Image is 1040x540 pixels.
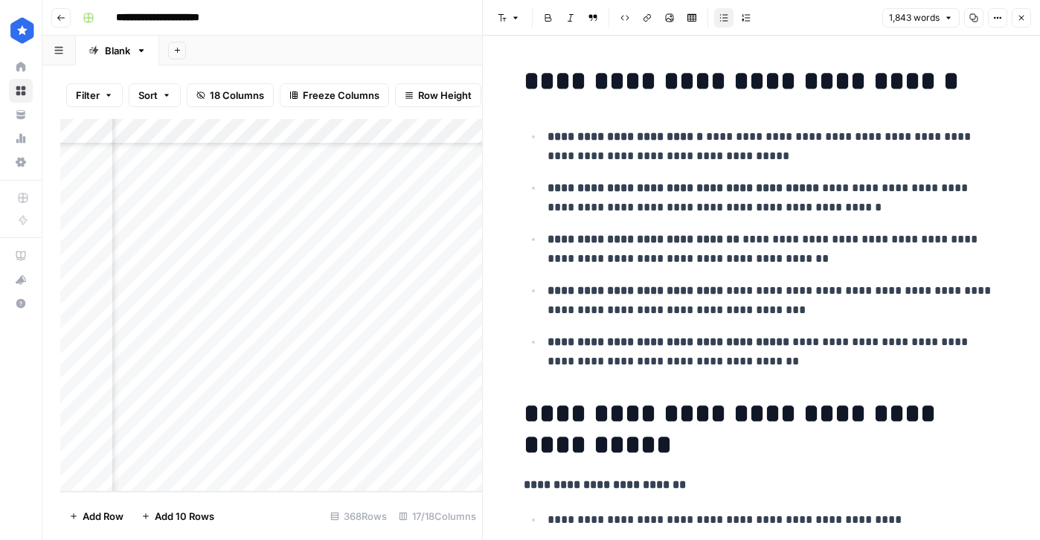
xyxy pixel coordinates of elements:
[9,55,33,79] a: Home
[889,11,940,25] span: 1,843 words
[129,83,181,107] button: Sort
[324,504,393,528] div: 368 Rows
[10,269,32,291] div: What's new?
[9,126,33,150] a: Usage
[9,150,33,174] a: Settings
[66,83,123,107] button: Filter
[9,79,33,103] a: Browse
[83,509,123,524] span: Add Row
[9,268,33,292] button: What's new?
[9,292,33,315] button: Help + Support
[418,88,472,103] span: Row Height
[187,83,274,107] button: 18 Columns
[303,88,379,103] span: Freeze Columns
[155,509,214,524] span: Add 10 Rows
[60,504,132,528] button: Add Row
[280,83,389,107] button: Freeze Columns
[9,244,33,268] a: AirOps Academy
[138,88,158,103] span: Sort
[132,504,223,528] button: Add 10 Rows
[76,36,159,65] a: Blank
[9,17,36,44] img: ConsumerAffairs Logo
[882,8,960,28] button: 1,843 words
[393,504,482,528] div: 17/18 Columns
[9,103,33,126] a: Your Data
[76,88,100,103] span: Filter
[105,43,130,58] div: Blank
[395,83,481,107] button: Row Height
[9,12,33,49] button: Workspace: ConsumerAffairs
[210,88,264,103] span: 18 Columns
